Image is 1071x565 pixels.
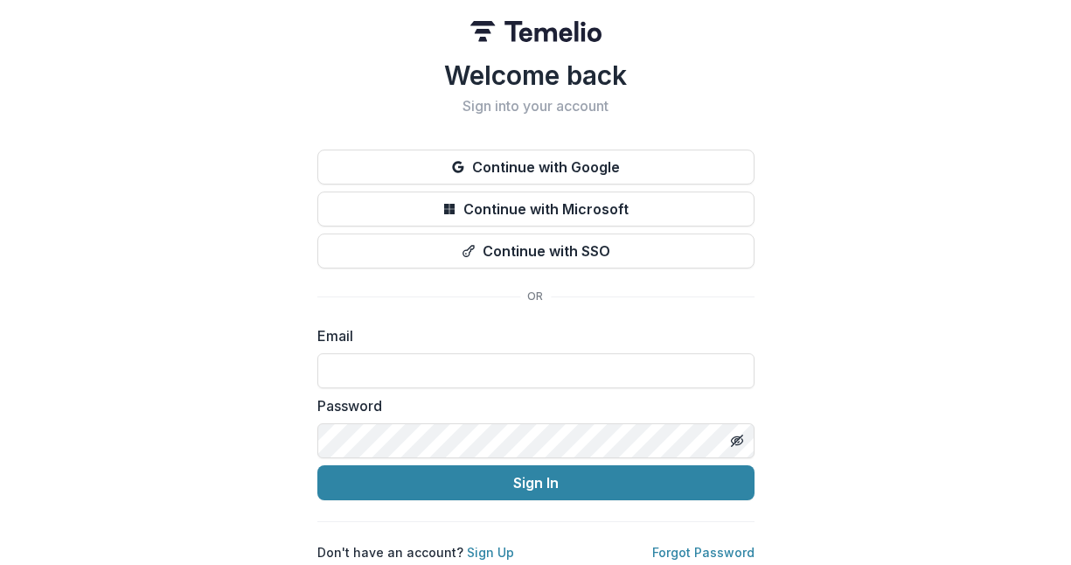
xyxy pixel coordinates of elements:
[317,395,744,416] label: Password
[652,545,755,560] a: Forgot Password
[317,98,755,115] h2: Sign into your account
[470,21,602,42] img: Temelio
[317,234,755,269] button: Continue with SSO
[317,150,755,185] button: Continue with Google
[317,543,514,562] p: Don't have an account?
[317,325,744,346] label: Email
[317,465,755,500] button: Sign In
[317,192,755,227] button: Continue with Microsoft
[723,427,751,455] button: Toggle password visibility
[317,59,755,91] h1: Welcome back
[467,545,514,560] a: Sign Up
